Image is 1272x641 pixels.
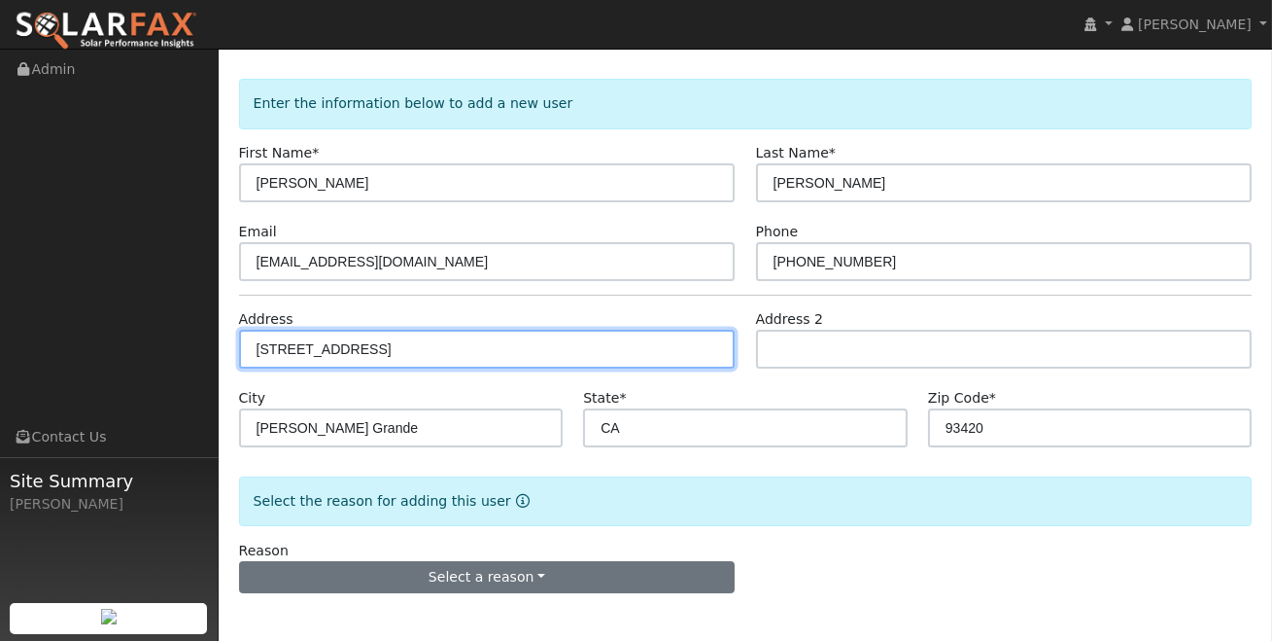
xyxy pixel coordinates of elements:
[312,145,319,160] span: Required
[619,390,626,406] span: Required
[10,494,208,515] div: [PERSON_NAME]
[239,388,266,409] label: City
[829,145,836,160] span: Required
[239,541,289,561] label: Reason
[239,143,320,163] label: First Name
[101,609,117,624] img: retrieve
[239,309,293,330] label: Address
[511,493,530,509] a: Reason for new user
[989,390,996,406] span: Required
[15,11,197,52] img: SolarFax
[1138,17,1252,32] span: [PERSON_NAME]
[928,388,996,409] label: Zip Code
[239,222,277,242] label: Email
[239,477,1253,526] div: Select the reason for adding this user
[756,143,836,163] label: Last Name
[583,388,626,409] label: State
[756,309,824,330] label: Address 2
[239,561,736,594] button: Select a reason
[756,222,799,242] label: Phone
[239,79,1253,128] div: Enter the information below to add a new user
[10,468,208,494] span: Site Summary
